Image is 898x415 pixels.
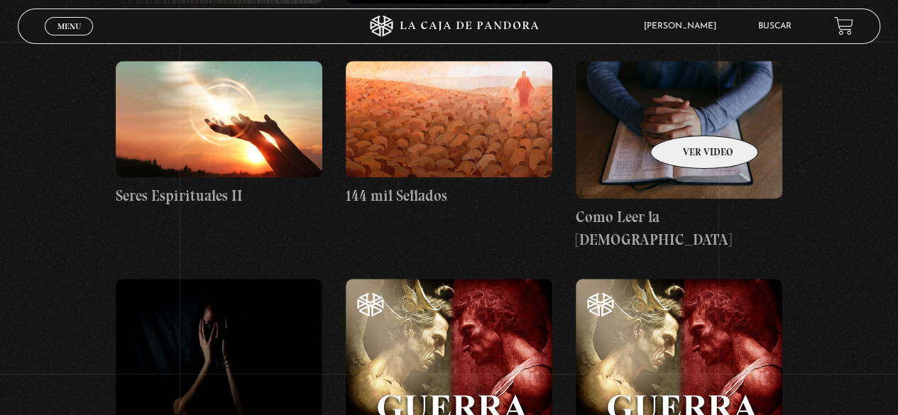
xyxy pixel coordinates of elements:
h4: 144 mil Sellados [346,184,552,207]
h4: Seres Espirituales II [116,184,322,207]
span: Cerrar [53,33,86,43]
a: 144 mil Sellados [346,61,552,206]
span: Menu [58,22,81,31]
a: Como Leer la [DEMOGRAPHIC_DATA] [576,61,782,250]
a: Buscar [758,22,792,31]
span: [PERSON_NAME] [637,22,730,31]
h4: Como Leer la [DEMOGRAPHIC_DATA] [576,206,782,250]
a: Seres Espirituales II [116,61,322,206]
a: View your shopping cart [834,16,853,35]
